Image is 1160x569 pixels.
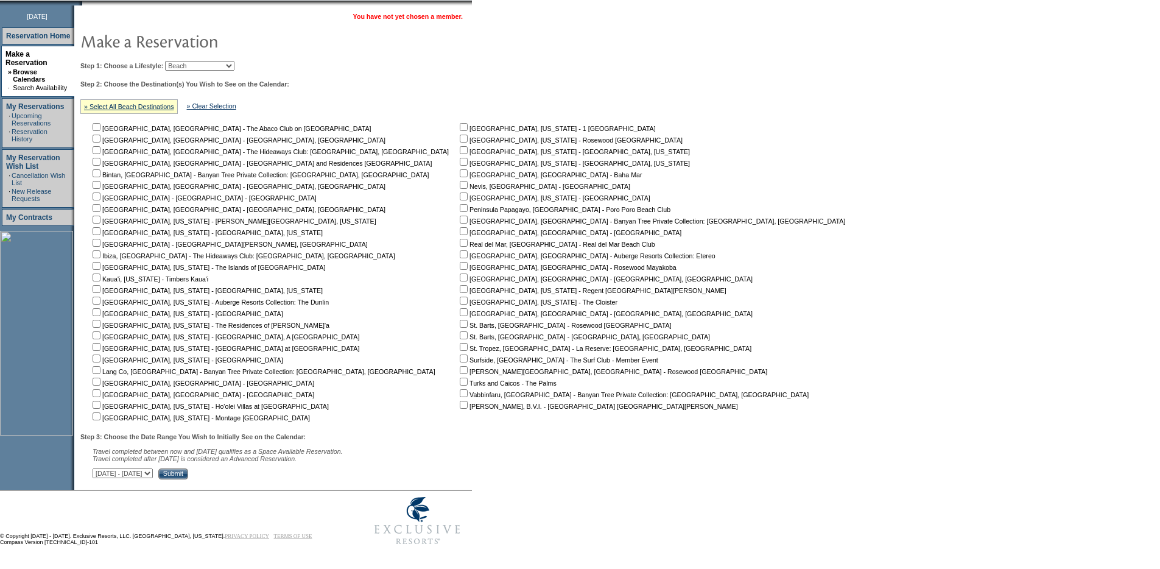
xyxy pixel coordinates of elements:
td: · [9,112,10,127]
a: Reservation History [12,128,47,143]
a: Cancellation Wish List [12,172,65,186]
nobr: [GEOGRAPHIC_DATA], [GEOGRAPHIC_DATA] - [GEOGRAPHIC_DATA] [457,229,681,236]
nobr: [GEOGRAPHIC_DATA], [GEOGRAPHIC_DATA] - [GEOGRAPHIC_DATA], [GEOGRAPHIC_DATA] [90,206,385,213]
nobr: St. Barts, [GEOGRAPHIC_DATA] - [GEOGRAPHIC_DATA], [GEOGRAPHIC_DATA] [457,333,710,341]
nobr: [GEOGRAPHIC_DATA], [US_STATE] - [GEOGRAPHIC_DATA], [US_STATE] [90,229,323,236]
b: » [8,68,12,76]
nobr: [GEOGRAPHIC_DATA], [US_STATE] - [GEOGRAPHIC_DATA], [US_STATE] [457,160,690,167]
td: · [9,188,10,202]
span: You have not yet chosen a member. [353,13,463,20]
nobr: Vabbinfaru, [GEOGRAPHIC_DATA] - Banyan Tree Private Collection: [GEOGRAPHIC_DATA], [GEOGRAPHIC_DATA] [457,391,809,398]
nobr: [GEOGRAPHIC_DATA], [US_STATE] - [GEOGRAPHIC_DATA], [US_STATE] [457,148,690,155]
nobr: [GEOGRAPHIC_DATA], [US_STATE] - [GEOGRAPHIC_DATA], A [GEOGRAPHIC_DATA] [90,333,359,341]
nobr: St. Tropez, [GEOGRAPHIC_DATA] - La Reserve: [GEOGRAPHIC_DATA], [GEOGRAPHIC_DATA] [457,345,751,352]
a: TERMS OF USE [274,533,312,539]
b: Step 2: Choose the Destination(s) You Wish to See on the Calendar: [80,80,289,88]
nobr: Peninsula Papagayo, [GEOGRAPHIC_DATA] - Poro Poro Beach Club [457,206,670,213]
nobr: [GEOGRAPHIC_DATA] - [GEOGRAPHIC_DATA] - [GEOGRAPHIC_DATA] [90,194,317,202]
nobr: [GEOGRAPHIC_DATA], [GEOGRAPHIC_DATA] - [GEOGRAPHIC_DATA] and Residences [GEOGRAPHIC_DATA] [90,160,432,167]
nobr: [GEOGRAPHIC_DATA], [GEOGRAPHIC_DATA] - [GEOGRAPHIC_DATA], [GEOGRAPHIC_DATA] [457,275,753,283]
nobr: Travel completed after [DATE] is considered an Advanced Reservation. [93,455,297,462]
nobr: Kaua'i, [US_STATE] - Timbers Kaua'i [90,275,208,283]
nobr: [GEOGRAPHIC_DATA], [US_STATE] - [GEOGRAPHIC_DATA], [US_STATE] [90,287,323,294]
td: · [8,84,12,91]
nobr: [GEOGRAPHIC_DATA], [GEOGRAPHIC_DATA] - [GEOGRAPHIC_DATA], [GEOGRAPHIC_DATA] [90,183,385,190]
nobr: Bintan, [GEOGRAPHIC_DATA] - Banyan Tree Private Collection: [GEOGRAPHIC_DATA], [GEOGRAPHIC_DATA] [90,171,429,178]
nobr: [GEOGRAPHIC_DATA], [GEOGRAPHIC_DATA] - Baha Mar [457,171,642,178]
a: Reservation Home [6,32,70,40]
img: promoShadowLeftCorner.gif [78,1,82,5]
nobr: [GEOGRAPHIC_DATA], [US_STATE] - Rosewood [GEOGRAPHIC_DATA] [457,136,683,144]
td: · [9,172,10,186]
nobr: [PERSON_NAME][GEOGRAPHIC_DATA], [GEOGRAPHIC_DATA] - Rosewood [GEOGRAPHIC_DATA] [457,368,767,375]
span: Travel completed between now and [DATE] qualifies as a Space Available Reservation. [93,448,343,455]
nobr: [GEOGRAPHIC_DATA], [GEOGRAPHIC_DATA] - [GEOGRAPHIC_DATA] [90,391,314,398]
nobr: [GEOGRAPHIC_DATA], [US_STATE] - Regent [GEOGRAPHIC_DATA][PERSON_NAME] [457,287,726,294]
nobr: [GEOGRAPHIC_DATA], [GEOGRAPHIC_DATA] - [GEOGRAPHIC_DATA], [GEOGRAPHIC_DATA] [457,310,753,317]
nobr: [GEOGRAPHIC_DATA], [US_STATE] - The Islands of [GEOGRAPHIC_DATA] [90,264,325,271]
input: Submit [158,468,188,479]
a: PRIVACY POLICY [225,533,269,539]
a: » Clear Selection [187,102,236,110]
a: Upcoming Reservations [12,112,51,127]
nobr: Real del Mar, [GEOGRAPHIC_DATA] - Real del Mar Beach Club [457,241,655,248]
nobr: [GEOGRAPHIC_DATA], [US_STATE] - [GEOGRAPHIC_DATA] [457,194,650,202]
img: Exclusive Resorts [363,490,472,551]
a: Search Availability [13,84,67,91]
a: Browse Calendars [13,68,45,83]
nobr: [GEOGRAPHIC_DATA], [US_STATE] - [GEOGRAPHIC_DATA] [90,356,283,364]
a: New Release Requests [12,188,51,202]
nobr: [GEOGRAPHIC_DATA], [GEOGRAPHIC_DATA] - Rosewood Mayakoba [457,264,677,271]
nobr: [GEOGRAPHIC_DATA], [GEOGRAPHIC_DATA] - [GEOGRAPHIC_DATA] [90,380,314,387]
nobr: [GEOGRAPHIC_DATA], [US_STATE] - The Residences of [PERSON_NAME]'a [90,322,329,329]
nobr: [GEOGRAPHIC_DATA], [US_STATE] - [GEOGRAPHIC_DATA] at [GEOGRAPHIC_DATA] [90,345,359,352]
nobr: [GEOGRAPHIC_DATA], [US_STATE] - Auberge Resorts Collection: The Dunlin [90,299,329,306]
nobr: St. Barts, [GEOGRAPHIC_DATA] - Rosewood [GEOGRAPHIC_DATA] [457,322,671,329]
nobr: [GEOGRAPHIC_DATA], [GEOGRAPHIC_DATA] - The Hideaways Club: [GEOGRAPHIC_DATA], [GEOGRAPHIC_DATA] [90,148,449,155]
nobr: Lang Co, [GEOGRAPHIC_DATA] - Banyan Tree Private Collection: [GEOGRAPHIC_DATA], [GEOGRAPHIC_DATA] [90,368,435,375]
img: pgTtlMakeReservation.gif [80,29,324,53]
nobr: [PERSON_NAME], B.V.I. - [GEOGRAPHIC_DATA] [GEOGRAPHIC_DATA][PERSON_NAME] [457,403,738,410]
nobr: Surfside, [GEOGRAPHIC_DATA] - The Surf Club - Member Event [457,356,658,364]
b: Step 1: Choose a Lifestyle: [80,62,163,69]
nobr: [GEOGRAPHIC_DATA], [GEOGRAPHIC_DATA] - Auberge Resorts Collection: Etereo [457,252,715,260]
nobr: [GEOGRAPHIC_DATA], [US_STATE] - [GEOGRAPHIC_DATA] [90,310,283,317]
td: · [9,128,10,143]
b: Step 3: Choose the Date Range You Wish to Initially See on the Calendar: [80,433,306,440]
nobr: Nevis, [GEOGRAPHIC_DATA] - [GEOGRAPHIC_DATA] [457,183,630,190]
nobr: Ibiza, [GEOGRAPHIC_DATA] - The Hideaways Club: [GEOGRAPHIC_DATA], [GEOGRAPHIC_DATA] [90,252,395,260]
nobr: [GEOGRAPHIC_DATA], [GEOGRAPHIC_DATA] - The Abaco Club on [GEOGRAPHIC_DATA] [90,125,371,132]
nobr: [GEOGRAPHIC_DATA], [US_STATE] - [PERSON_NAME][GEOGRAPHIC_DATA], [US_STATE] [90,217,376,225]
nobr: [GEOGRAPHIC_DATA], [US_STATE] - 1 [GEOGRAPHIC_DATA] [457,125,656,132]
nobr: [GEOGRAPHIC_DATA], [US_STATE] - The Cloister [457,299,617,306]
a: My Reservation Wish List [6,154,60,171]
span: [DATE] [27,13,47,20]
nobr: [GEOGRAPHIC_DATA] - [GEOGRAPHIC_DATA][PERSON_NAME], [GEOGRAPHIC_DATA] [90,241,368,248]
nobr: [GEOGRAPHIC_DATA], [US_STATE] - Ho'olei Villas at [GEOGRAPHIC_DATA] [90,403,329,410]
nobr: [GEOGRAPHIC_DATA], [US_STATE] - Montage [GEOGRAPHIC_DATA] [90,414,310,422]
a: Make a Reservation [5,50,47,67]
nobr: [GEOGRAPHIC_DATA], [GEOGRAPHIC_DATA] - [GEOGRAPHIC_DATA], [GEOGRAPHIC_DATA] [90,136,385,144]
a: My Contracts [6,213,52,222]
img: blank.gif [82,1,83,5]
nobr: Turks and Caicos - The Palms [457,380,557,387]
nobr: [GEOGRAPHIC_DATA], [GEOGRAPHIC_DATA] - Banyan Tree Private Collection: [GEOGRAPHIC_DATA], [GEOGRA... [457,217,845,225]
a: My Reservations [6,102,64,111]
a: » Select All Beach Destinations [84,103,174,110]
